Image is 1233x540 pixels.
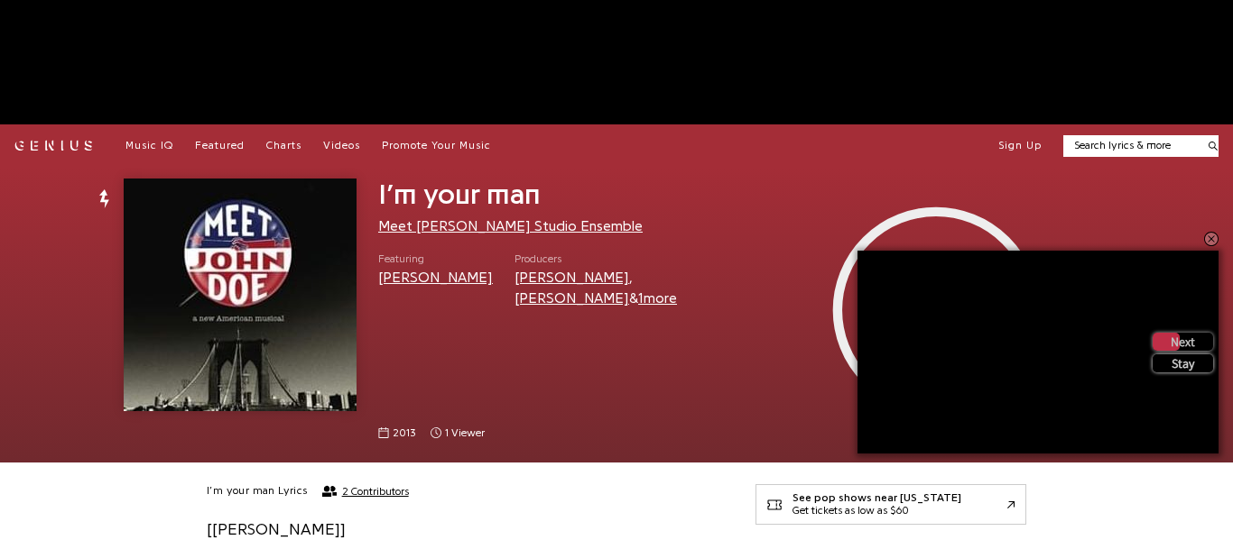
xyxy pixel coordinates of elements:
[382,139,491,153] a: Promote Your Music
[445,426,485,441] span: 1 viewer
[288,22,945,103] iframe: Advertisement
[266,140,301,151] span: Charts
[323,140,360,151] span: Videos
[1153,333,1213,351] div: Next
[195,139,245,153] a: Featured
[322,485,409,498] button: 2 Contributors
[515,270,629,285] a: [PERSON_NAME]
[323,139,360,153] a: Videos
[342,485,409,498] span: 2 Contributors
[793,505,961,517] div: Get tickets as low as $60
[266,139,301,153] a: Charts
[793,492,961,505] div: See pop shows near [US_STATE]
[515,268,727,309] div: , &
[515,252,727,267] span: Producers
[998,139,1042,153] button: Sign Up
[378,219,643,233] a: Meet [PERSON_NAME] Studio Ensemble
[756,484,1026,525] a: See pop shows near [US_STATE]Get tickets as low as $60
[1153,354,1213,372] div: Stay
[195,140,245,151] span: Featured
[378,180,541,209] span: I’m your man
[393,426,416,441] span: 2013
[638,290,677,307] button: 1more
[125,140,173,151] span: Music IQ
[1063,138,1198,153] input: Search lyrics & more
[378,252,493,267] span: Featuring
[207,484,308,499] h2: I’m your man Lyrics
[431,426,485,441] span: 1 viewer
[378,270,493,285] a: [PERSON_NAME]
[125,139,173,153] a: Music IQ
[124,178,357,411] img: Cover art for I’m your man by Meet John Doe Studio Ensemble
[756,178,1117,441] iframe: primisNativeSkinFrame_SekindoSPlayer68e159745b9dd
[382,140,491,151] span: Promote Your Music
[515,291,629,306] a: [PERSON_NAME]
